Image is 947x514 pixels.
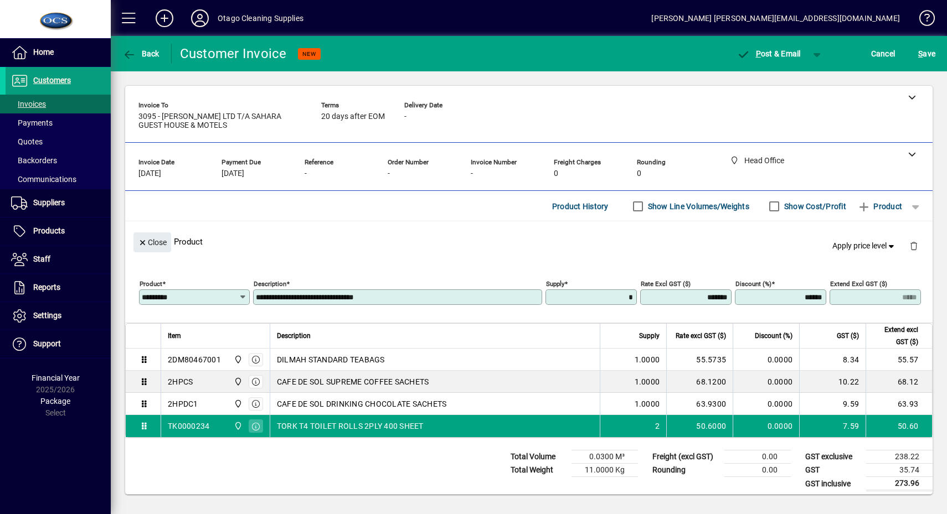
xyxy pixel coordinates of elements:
span: Item [168,330,181,342]
td: 273.96 [866,477,933,491]
span: ave [918,45,935,63]
span: 0 [637,169,641,178]
span: Products [33,226,65,235]
span: S [918,49,923,58]
span: Description [277,330,311,342]
span: Quotes [11,137,43,146]
div: Otago Cleaning Supplies [218,9,303,27]
span: - [305,169,307,178]
td: 50.60 [866,415,932,437]
td: 0.0000 [733,371,799,393]
mat-label: Description [254,280,286,288]
td: 68.12 [866,371,932,393]
span: Reports [33,283,60,292]
div: 50.6000 [673,420,726,432]
td: 11.0000 Kg [572,464,638,477]
span: Product History [552,198,609,215]
a: Reports [6,274,111,302]
a: Support [6,330,111,358]
div: 63.9300 [673,398,726,409]
button: Apply price level [828,236,901,256]
span: 1.0000 [635,376,660,387]
button: Delete [900,232,927,259]
td: 55.57 [866,349,932,371]
td: 0.00 [724,464,791,477]
button: Product History [548,196,613,216]
td: Rounding [647,464,724,477]
span: 0 [554,169,558,178]
td: 35.74 [866,464,933,477]
td: GST exclusive [800,450,866,464]
span: 3095 - [PERSON_NAME] LTD T/A SAHARA GUEST HOUSE & MOTELS [138,112,305,130]
span: Financial Year [32,373,80,382]
mat-label: Supply [546,280,564,288]
a: Backorders [6,151,111,170]
div: [PERSON_NAME] [PERSON_NAME][EMAIL_ADDRESS][DOMAIN_NAME] [651,9,900,27]
td: 0.0300 M³ [572,450,638,464]
span: Discount (%) [755,330,792,342]
button: Save [915,44,938,64]
span: Backorders [11,156,57,165]
a: Staff [6,246,111,273]
a: Knowledge Base [911,2,933,38]
button: Profile [182,8,218,28]
span: 2 [655,420,660,432]
span: 1.0000 [635,398,660,409]
div: 2HPCS [168,376,193,387]
span: Staff [33,255,50,263]
td: 10.22 [799,371,866,393]
a: Products [6,217,111,245]
button: Back [120,44,162,64]
td: GST [800,464,866,477]
span: Settings [33,311,61,320]
span: Head Office [231,354,244,366]
a: Quotes [6,132,111,151]
span: P [756,49,761,58]
span: - [471,169,473,178]
span: [DATE] [138,169,161,178]
span: Supply [639,330,660,342]
button: Post & Email [731,44,806,64]
span: Head Office [231,420,244,432]
button: Cancel [868,44,898,64]
td: 0.0000 [733,349,799,371]
span: Product [857,198,902,215]
td: GST inclusive [800,477,866,491]
a: Suppliers [6,189,111,217]
span: Suppliers [33,198,65,207]
span: Customers [33,76,71,85]
span: Invoices [11,100,46,108]
span: DILMAH STANDARD TEABAGS [277,354,385,365]
td: 0.0000 [733,393,799,415]
td: Freight (excl GST) [647,450,724,464]
td: 238.22 [866,450,933,464]
app-page-header-button: Back [111,44,172,64]
span: - [404,112,406,121]
span: Cancel [871,45,895,63]
div: 2DM80467001 [168,354,221,365]
label: Show Cost/Profit [782,201,846,212]
span: CAFE DE SOL SUPREME COFFEE SACHETS [277,376,429,387]
span: 1.0000 [635,354,660,365]
button: Add [147,8,182,28]
div: 68.1200 [673,376,726,387]
div: 2HPDC1 [168,398,198,409]
span: NEW [302,50,316,58]
span: TORK T4 TOILET ROLLS 2PLY 400 SHEET [277,420,424,432]
span: Home [33,48,54,56]
a: Home [6,39,111,66]
mat-label: Extend excl GST ($) [830,280,887,288]
a: Communications [6,170,111,189]
a: Payments [6,113,111,132]
div: Customer Invoice [180,45,287,63]
td: 0.0000 [733,415,799,437]
app-page-header-button: Delete [900,241,927,251]
span: Package [40,397,70,406]
span: Extend excl GST ($) [873,324,918,348]
td: Total Weight [505,464,572,477]
mat-label: Discount (%) [735,280,771,288]
span: - [388,169,390,178]
span: Head Office [231,376,244,388]
span: Communications [11,175,76,184]
span: ost & Email [737,49,801,58]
